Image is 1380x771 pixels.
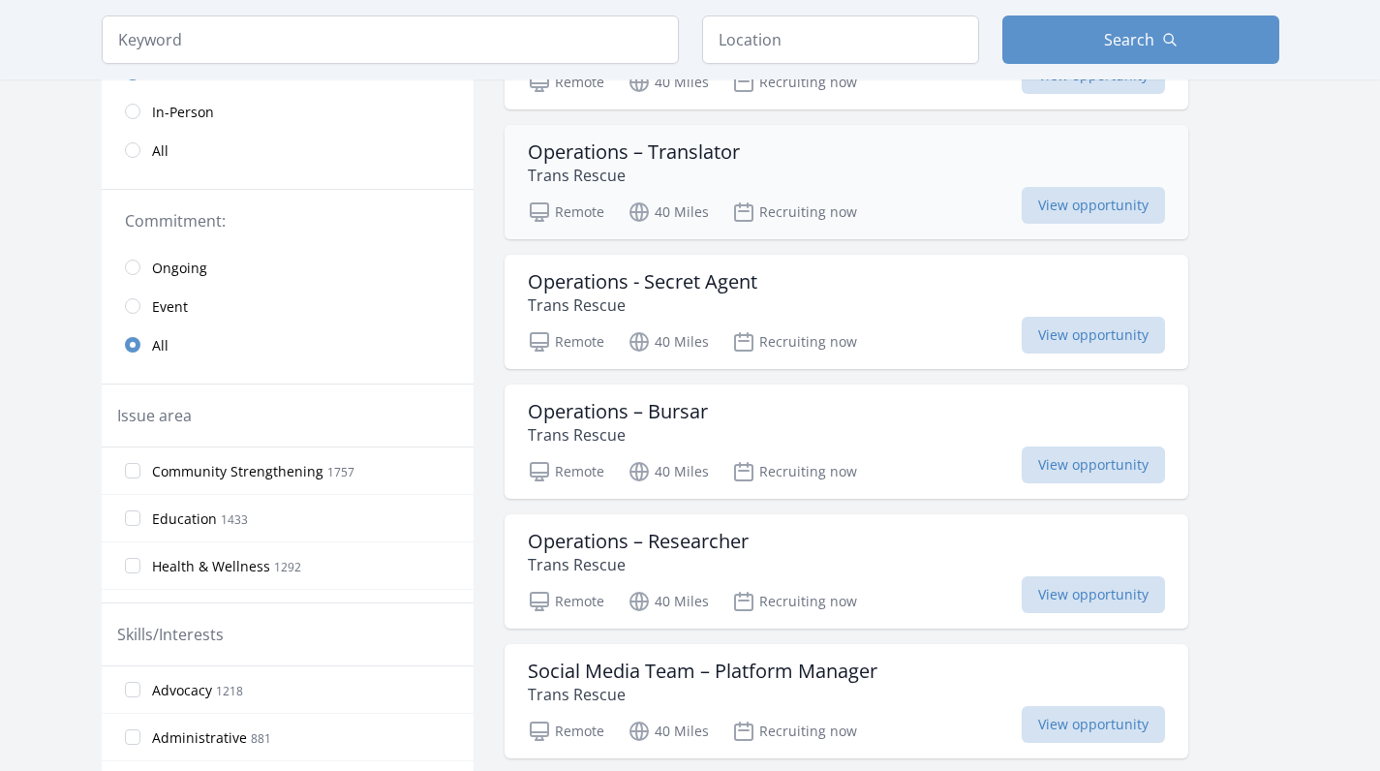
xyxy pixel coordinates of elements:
span: 1218 [216,683,243,699]
span: All [152,141,169,161]
span: 881 [251,730,271,747]
p: 40 Miles [628,460,709,483]
span: Administrative [152,728,247,748]
span: 1757 [327,464,354,480]
span: Event [152,297,188,317]
span: 1433 [221,511,248,528]
legend: Issue area [117,404,192,427]
span: Advocacy [152,681,212,700]
p: Trans Rescue [528,423,708,447]
span: Health & Wellness [152,557,270,576]
button: Search [1002,15,1279,64]
h3: Operations – Translator [528,140,740,164]
legend: Skills/Interests [117,623,224,646]
a: In-Person [102,92,474,131]
p: Trans Rescue [528,683,877,706]
p: Recruiting now [732,720,857,743]
span: Education [152,509,217,529]
p: Recruiting now [732,460,857,483]
input: Education 1433 [125,510,140,526]
p: 40 Miles [628,330,709,354]
p: Trans Rescue [528,553,749,576]
span: Search [1104,28,1154,51]
span: View opportunity [1022,317,1165,354]
a: Social Media Team – Platform Manager Trans Rescue Remote 40 Miles Recruiting now View opportunity [505,644,1188,758]
legend: Commitment: [125,209,450,232]
p: Remote [528,590,604,613]
h3: Operations - Secret Agent [528,270,757,293]
p: 40 Miles [628,200,709,224]
a: Operations – Bursar Trans Rescue Remote 40 Miles Recruiting now View opportunity [505,385,1188,499]
p: Recruiting now [732,590,857,613]
input: Advocacy 1218 [125,682,140,697]
input: Administrative 881 [125,729,140,745]
span: View opportunity [1022,187,1165,224]
span: 1292 [274,559,301,575]
p: Remote [528,200,604,224]
input: Location [702,15,979,64]
span: In-Person [152,103,214,122]
p: Recruiting now [732,330,857,354]
input: Health & Wellness 1292 [125,558,140,573]
span: Community Strengthening [152,462,323,481]
span: Ongoing [152,259,207,278]
h3: Operations – Researcher [528,530,749,553]
span: View opportunity [1022,447,1165,483]
span: View opportunity [1022,706,1165,743]
p: Recruiting now [732,200,857,224]
p: Recruiting now [732,71,857,94]
span: View opportunity [1022,576,1165,613]
h3: Social Media Team – Platform Manager [528,660,877,683]
a: Ongoing [102,248,474,287]
p: Trans Rescue [528,293,757,317]
span: All [152,336,169,355]
p: Trans Rescue [528,164,740,187]
p: Remote [528,330,604,354]
p: Remote [528,460,604,483]
a: Operations – Translator Trans Rescue Remote 40 Miles Recruiting now View opportunity [505,125,1188,239]
a: All [102,325,474,364]
a: Operations – Researcher Trans Rescue Remote 40 Miles Recruiting now View opportunity [505,514,1188,629]
p: Remote [528,720,604,743]
p: 40 Miles [628,71,709,94]
input: Keyword [102,15,679,64]
p: 40 Miles [628,720,709,743]
p: 40 Miles [628,590,709,613]
a: Operations - Secret Agent Trans Rescue Remote 40 Miles Recruiting now View opportunity [505,255,1188,369]
a: All [102,131,474,170]
a: Event [102,287,474,325]
input: Community Strengthening 1757 [125,463,140,478]
p: Remote [528,71,604,94]
h3: Operations – Bursar [528,400,708,423]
